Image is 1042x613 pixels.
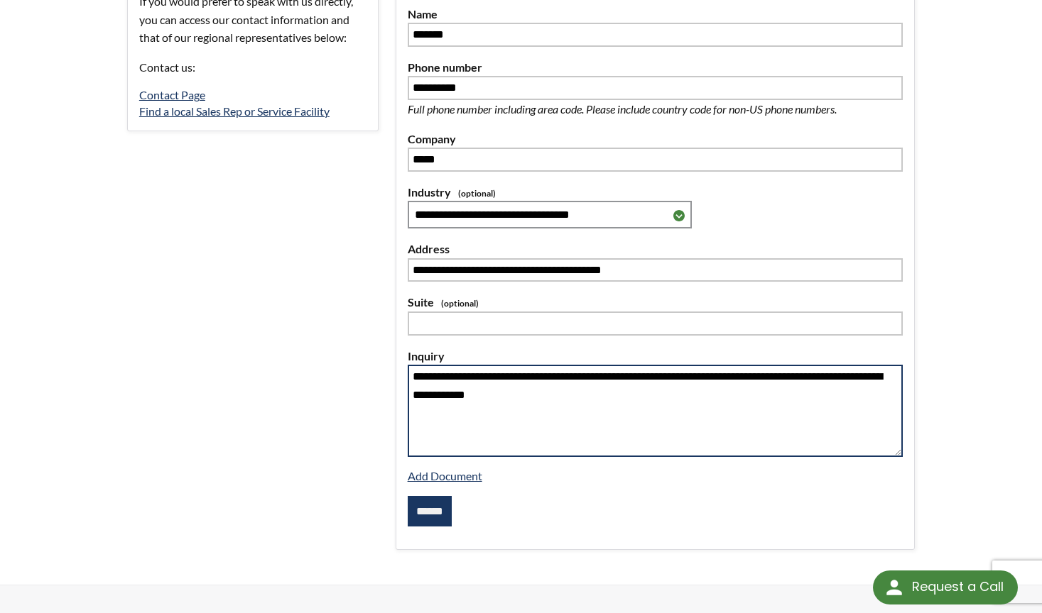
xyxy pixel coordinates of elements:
a: Contact Page [139,88,205,101]
div: Request a Call [873,570,1018,604]
label: Company [408,130,903,148]
label: Address [408,240,903,258]
label: Name [408,5,903,23]
a: Add Document [408,469,482,482]
img: round button [883,576,906,599]
label: Suite [408,293,903,311]
p: Contact us: [139,58,367,77]
a: Find a local Sales Rep or Service Facility [139,104,330,118]
p: Full phone number including area code. Please include country code for non-US phone numbers. [408,100,884,118]
div: Request a Call [912,570,1004,603]
label: Inquiry [408,347,903,365]
label: Phone number [408,58,903,77]
label: Industry [408,183,903,201]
